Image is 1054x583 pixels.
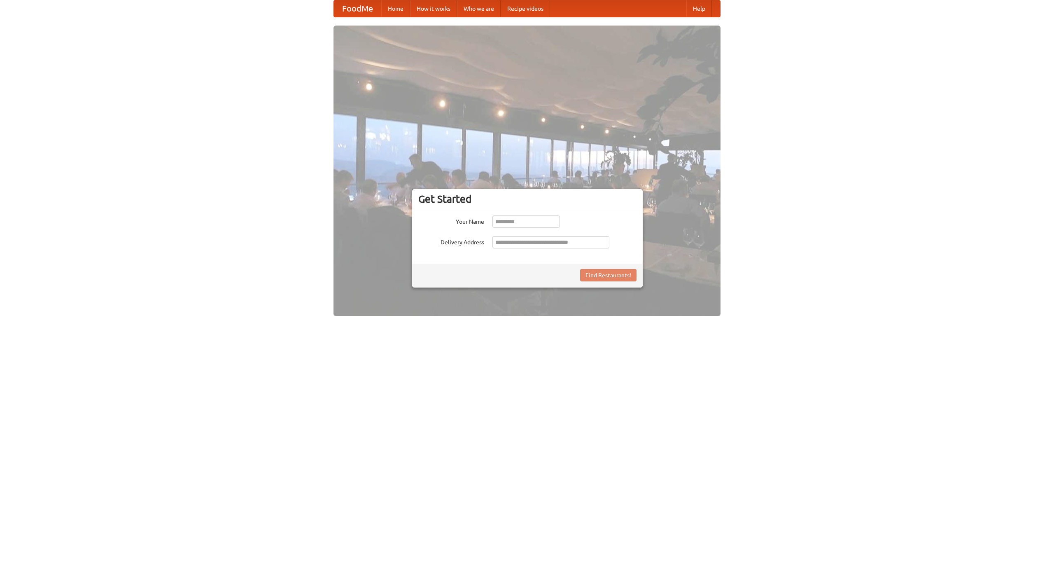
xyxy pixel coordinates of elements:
a: Help [686,0,712,17]
a: How it works [410,0,457,17]
label: Delivery Address [418,236,484,246]
a: Recipe videos [501,0,550,17]
h3: Get Started [418,193,637,205]
a: FoodMe [334,0,381,17]
a: Home [381,0,410,17]
button: Find Restaurants! [580,269,637,281]
label: Your Name [418,215,484,226]
a: Who we are [457,0,501,17]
